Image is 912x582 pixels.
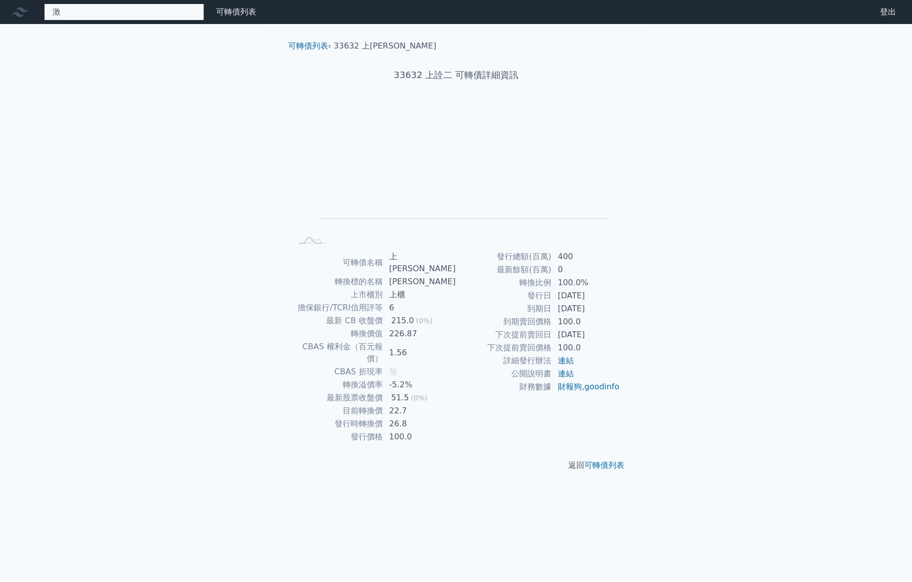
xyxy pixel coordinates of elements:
[558,369,574,378] a: 連結
[416,317,432,325] span: (0%)
[411,394,427,402] span: (0%)
[456,289,552,302] td: 發行日
[456,354,552,367] td: 詳細發行辦法
[288,41,328,51] a: 可轉債列表
[44,4,204,21] input: 搜尋可轉債 代號／名稱
[383,430,456,443] td: 100.0
[292,430,383,443] td: 發行價格
[552,380,620,393] td: ,
[383,301,456,314] td: 6
[456,341,552,354] td: 下次提前賣回價格
[558,356,574,365] a: 連結
[552,289,620,302] td: [DATE]
[292,417,383,430] td: 發行時轉換價
[456,367,552,380] td: 公開說明書
[288,40,331,52] li: ›
[308,113,608,233] g: Chart
[334,40,436,52] li: 33632 上[PERSON_NAME]
[292,340,383,365] td: CBAS 權利金（百元報價）
[872,4,904,20] a: 登出
[552,302,620,315] td: [DATE]
[383,288,456,301] td: 上櫃
[552,315,620,328] td: 100.0
[292,275,383,288] td: 轉換標的名稱
[389,367,397,376] span: 無
[383,250,456,275] td: 上[PERSON_NAME]
[383,378,456,391] td: -5.2%
[456,315,552,328] td: 到期賣回價格
[292,391,383,404] td: 最新股票收盤價
[292,327,383,340] td: 轉換價值
[292,404,383,417] td: 目前轉換價
[216,7,256,17] a: 可轉債列表
[456,328,552,341] td: 下次提前賣回日
[389,392,411,404] div: 51.5
[456,302,552,315] td: 到期日
[292,301,383,314] td: 擔保銀行/TCRI信用評等
[456,380,552,393] td: 財務數據
[552,250,620,263] td: 400
[383,340,456,365] td: 1.56
[584,382,619,391] a: goodinfo
[552,263,620,276] td: 0
[280,459,632,471] p: 返回
[292,365,383,378] td: CBAS 折現率
[552,328,620,341] td: [DATE]
[280,68,632,82] h1: 33632 上詮二 可轉債詳細資訊
[383,417,456,430] td: 26.8
[383,275,456,288] td: [PERSON_NAME]
[383,404,456,417] td: 22.7
[292,288,383,301] td: 上市櫃別
[292,314,383,327] td: 最新 CB 收盤價
[558,382,582,391] a: 財報狗
[292,378,383,391] td: 轉換溢價率
[552,276,620,289] td: 100.0%
[389,315,416,327] div: 215.0
[383,327,456,340] td: 226.87
[552,341,620,354] td: 100.0
[456,276,552,289] td: 轉換比例
[456,250,552,263] td: 發行總額(百萬)
[292,250,383,275] td: 可轉債名稱
[584,460,624,470] a: 可轉債列表
[456,263,552,276] td: 最新餘額(百萬)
